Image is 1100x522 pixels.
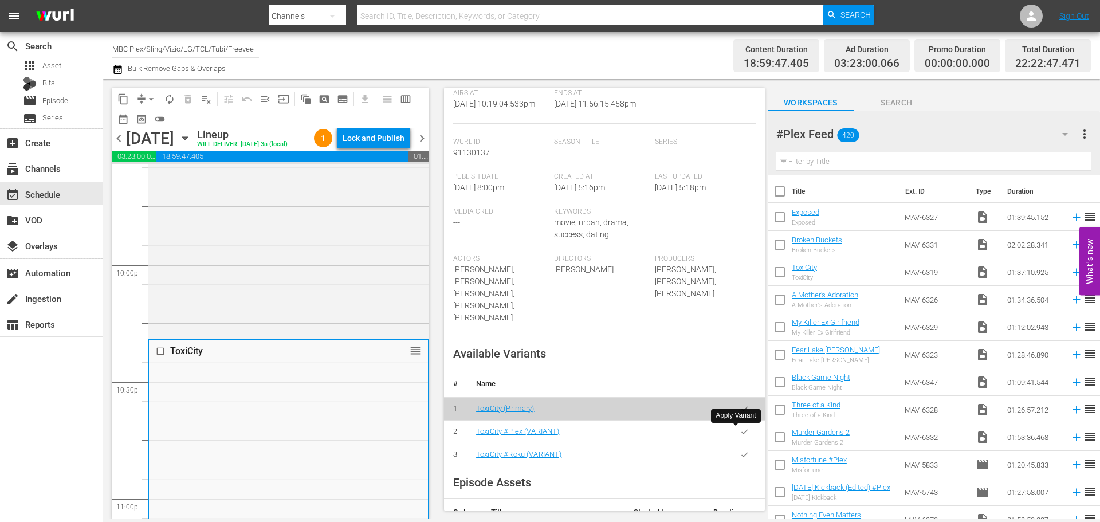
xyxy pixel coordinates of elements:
span: reorder [1083,292,1097,306]
td: 01:20:45.833 [1003,451,1066,478]
span: Airs At [453,89,548,98]
span: VOD [6,214,19,227]
th: Duration [1000,175,1069,207]
a: [DATE] Kickback (Edited) #Plex [792,483,890,492]
span: date_range_outlined [117,113,129,125]
div: A Mother's Adoration [792,301,858,309]
span: reorder [1083,402,1097,416]
span: Video [976,320,989,334]
span: Keywords [554,207,649,217]
span: Reports [6,318,19,332]
span: Episode Assets [453,476,531,489]
span: toggle_off [154,113,166,125]
th: Ext. ID [898,175,968,207]
div: Lock and Publish [343,128,404,148]
td: 1 [444,397,467,420]
svg: Add to Schedule [1070,238,1083,251]
div: Murder Gardens 2 [792,439,850,446]
td: 2 [444,420,467,443]
span: preview_outlined [136,113,147,125]
span: 00:00:00.000 [925,57,990,70]
span: reorder [1083,430,1097,443]
span: --- [453,218,460,227]
svg: Add to Schedule [1070,211,1083,223]
div: Exposed [792,219,819,226]
td: 01:26:57.212 [1003,396,1066,423]
span: Video [976,238,989,252]
span: menu_open [260,93,271,105]
span: 01:37:12.529 [408,151,429,162]
button: Open Feedback Widget [1079,227,1100,295]
th: Title [792,175,899,207]
span: Search [854,96,940,110]
td: MAV-6319 [900,258,971,286]
button: more_vert [1078,120,1091,148]
span: Directors [554,254,649,264]
td: 01:53:36.468 [1003,423,1066,451]
button: Search [823,5,874,25]
a: Murder Gardens 2 [792,428,850,437]
svg: Add to Schedule [1070,431,1083,443]
div: Apply Variant [716,411,756,421]
span: reorder [1083,347,1097,361]
span: 22:22:47.471 [1015,57,1081,70]
div: Total Duration [1015,41,1081,57]
a: Three of a Kind [792,401,840,409]
div: Ad Duration [834,41,899,57]
span: Video [976,210,989,224]
div: Fear Lake [PERSON_NAME] [792,356,880,364]
a: ToxiCity #Roku (VARIANT) [476,450,561,458]
div: WILL DELIVER: [DATE] 3a (local) [197,141,288,148]
span: Season Title [554,138,649,147]
span: Customize Events [215,88,238,110]
span: Clear Lineup [197,90,215,108]
span: Revert to Primary Episode [238,90,256,108]
span: reorder [1083,485,1097,499]
td: MAV-6332 [900,423,971,451]
span: 03:23:00.066 [112,151,156,162]
span: Create [6,136,19,150]
span: 1 [314,134,332,143]
a: Fear Lake [PERSON_NAME] [792,346,880,354]
span: Overlays [6,240,19,253]
td: 01:37:10.925 [1003,258,1066,286]
td: 01:09:41.544 [1003,368,1066,396]
td: MAV-6326 [900,286,971,313]
a: My Killer Ex Girlfriend [792,318,859,327]
a: Misfortune #Plex [792,456,847,464]
span: Bits [42,77,55,89]
span: Publish Date [453,172,548,182]
svg: Add to Schedule [1070,321,1083,333]
a: Broken Buckets [792,236,842,244]
span: Workspaces [768,96,854,110]
div: [DATE] Kickback [792,494,890,501]
div: Three of a Kind [792,411,840,419]
div: Misfortune [792,466,847,474]
td: 01:27:58.007 [1003,478,1066,506]
span: Remove Gaps & Overlaps [132,90,160,108]
span: Ends At [554,89,649,98]
span: [PERSON_NAME],[PERSON_NAME],[PERSON_NAME] [655,265,716,298]
span: menu [7,9,21,23]
svg: Add to Schedule [1070,348,1083,361]
span: Search [840,5,871,25]
span: [PERSON_NAME] [554,265,614,274]
div: [DATE] [126,129,174,148]
span: Created At [554,172,649,182]
span: [DATE] 5:16pm [554,183,605,192]
span: Search [6,40,19,53]
span: chevron_left [112,131,126,146]
td: 01:12:02.943 [1003,313,1066,341]
span: Asset [42,60,61,72]
a: ToxiCity [792,263,817,272]
span: auto_awesome_motion_outlined [300,93,312,105]
span: Series [42,112,63,124]
span: more_vert [1078,127,1091,141]
span: Copy Lineup [114,90,132,108]
div: #Plex Feed [776,118,1079,150]
div: Bits [23,77,37,91]
span: Video [976,293,989,307]
svg: Add to Schedule [1070,403,1083,416]
span: Loop Content [160,90,179,108]
span: Episode [23,94,37,108]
